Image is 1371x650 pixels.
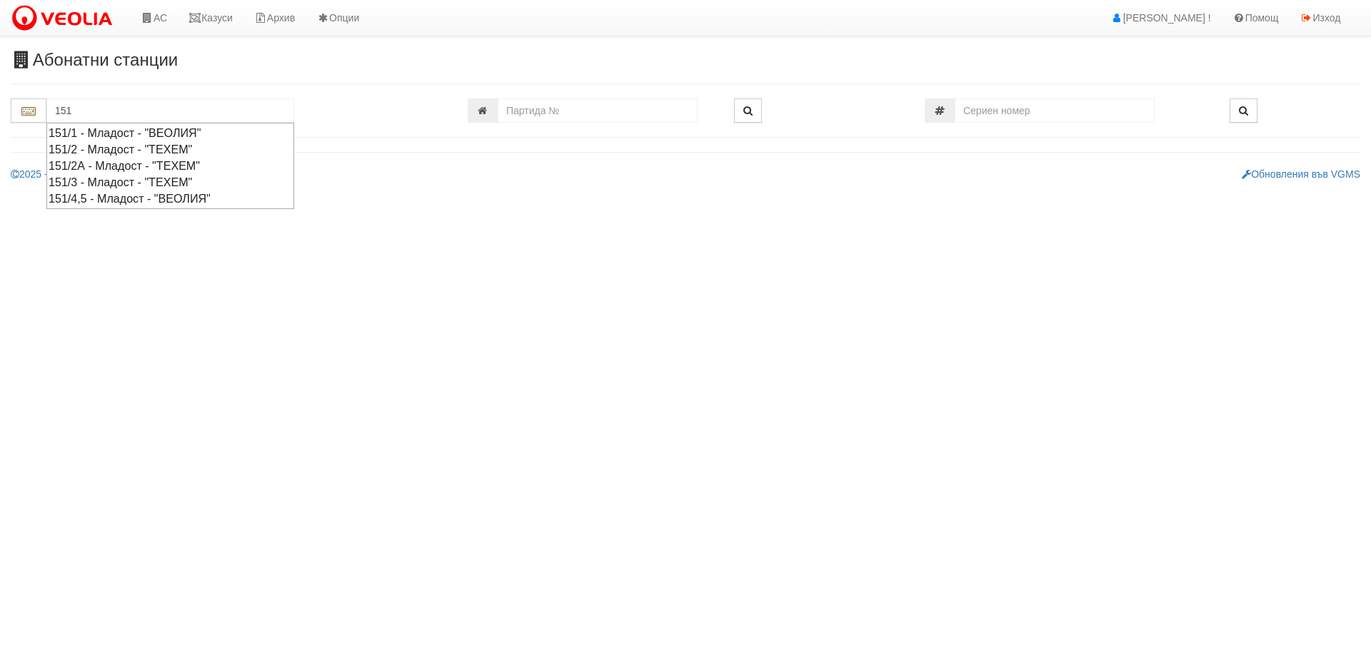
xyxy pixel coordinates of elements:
[49,158,292,174] div: 151/2А - Младост - "ТЕХЕМ"
[955,98,1155,123] input: Сериен номер
[11,51,1360,69] h3: Абонатни станции
[49,125,292,141] div: 151/1 - Младост - "ВЕОЛИЯ"
[49,174,292,191] div: 151/3 - Младост - "ТЕХЕМ"
[11,168,129,180] a: 2025 - Sintex Group Ltd.
[498,98,698,123] input: Партида №
[46,98,294,123] input: Абонатна станция
[11,4,119,34] img: VeoliaLogo.png
[49,141,292,158] div: 151/2 - Младост - "ТЕХЕМ"
[1242,168,1360,180] a: Обновления във VGMS
[49,191,292,207] div: 151/4,5 - Младост - "ВЕОЛИЯ"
